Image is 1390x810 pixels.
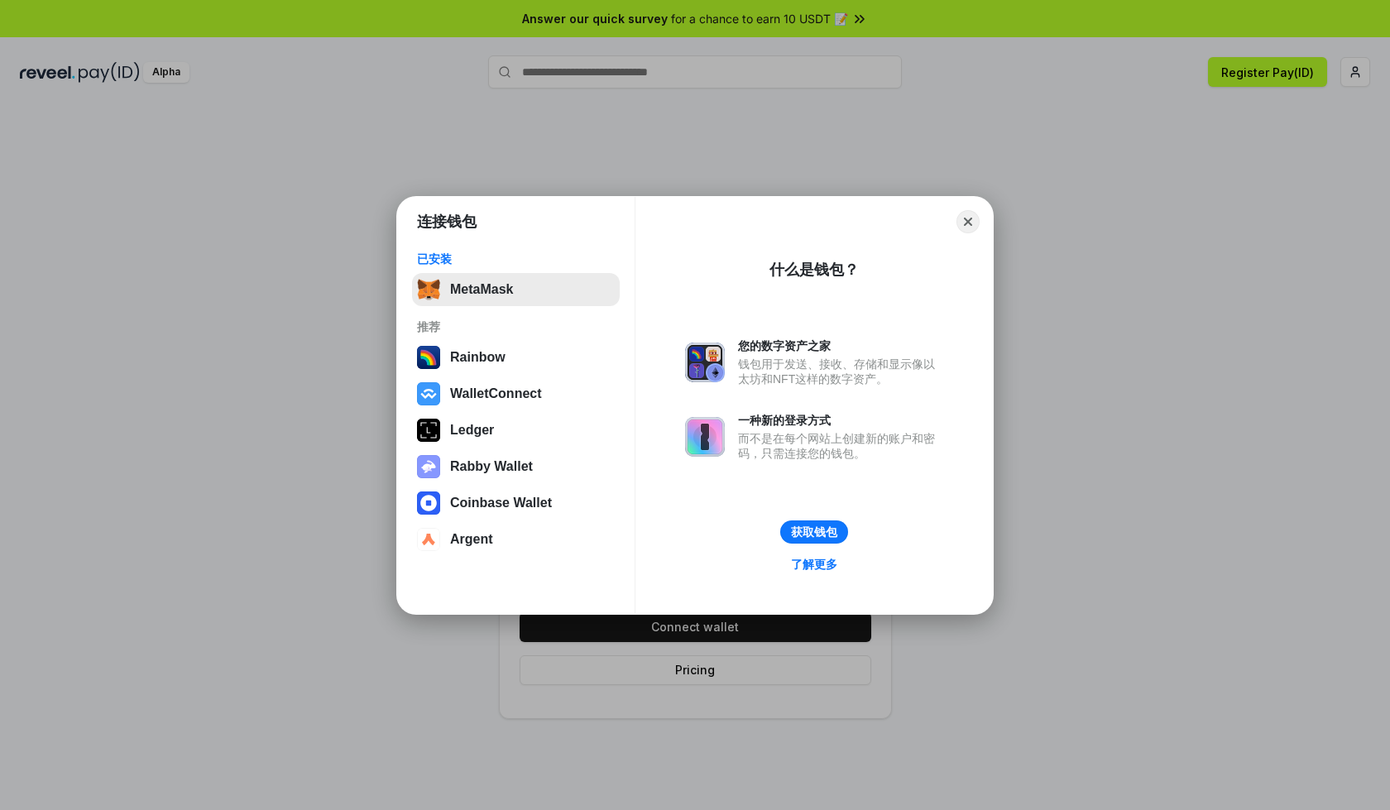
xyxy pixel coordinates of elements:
[450,386,542,401] div: WalletConnect
[738,357,943,386] div: 钱包用于发送、接收、存储和显示像以太坊和NFT这样的数字资产。
[412,450,620,483] button: Rabby Wallet
[417,491,440,515] img: svg+xml,%3Csvg%20width%3D%2228%22%20height%3D%2228%22%20viewBox%3D%220%200%2028%2028%22%20fill%3D...
[412,486,620,520] button: Coinbase Wallet
[417,419,440,442] img: svg+xml,%3Csvg%20xmlns%3D%22http%3A%2F%2Fwww.w3.org%2F2000%2Fsvg%22%20width%3D%2228%22%20height%3...
[417,346,440,369] img: svg+xml,%3Csvg%20width%3D%22120%22%20height%3D%22120%22%20viewBox%3D%220%200%20120%20120%22%20fil...
[417,212,477,232] h1: 连接钱包
[791,557,837,572] div: 了解更多
[417,455,440,478] img: svg+xml,%3Csvg%20xmlns%3D%22http%3A%2F%2Fwww.w3.org%2F2000%2Fsvg%22%20fill%3D%22none%22%20viewBox...
[450,496,552,510] div: Coinbase Wallet
[781,554,847,575] a: 了解更多
[450,423,494,438] div: Ledger
[417,278,440,301] img: svg+xml,%3Csvg%20fill%3D%22none%22%20height%3D%2233%22%20viewBox%3D%220%200%2035%2033%22%20width%...
[450,532,493,547] div: Argent
[417,382,440,405] img: svg+xml,%3Csvg%20width%3D%2228%22%20height%3D%2228%22%20viewBox%3D%220%200%2028%2028%22%20fill%3D...
[738,431,943,461] div: 而不是在每个网站上创建新的账户和密码，只需连接您的钱包。
[412,414,620,447] button: Ledger
[450,282,513,297] div: MetaMask
[412,341,620,374] button: Rainbow
[738,338,943,353] div: 您的数字资产之家
[738,413,943,428] div: 一种新的登录方式
[769,260,859,280] div: 什么是钱包？
[417,528,440,551] img: svg+xml,%3Csvg%20width%3D%2228%22%20height%3D%2228%22%20viewBox%3D%220%200%2028%2028%22%20fill%3D...
[412,273,620,306] button: MetaMask
[956,210,980,233] button: Close
[685,343,725,382] img: svg+xml,%3Csvg%20xmlns%3D%22http%3A%2F%2Fwww.w3.org%2F2000%2Fsvg%22%20fill%3D%22none%22%20viewBox...
[450,459,533,474] div: Rabby Wallet
[412,523,620,556] button: Argent
[417,319,615,334] div: 推荐
[412,377,620,410] button: WalletConnect
[791,525,837,539] div: 获取钱包
[450,350,506,365] div: Rainbow
[685,417,725,457] img: svg+xml,%3Csvg%20xmlns%3D%22http%3A%2F%2Fwww.w3.org%2F2000%2Fsvg%22%20fill%3D%22none%22%20viewBox...
[417,252,615,266] div: 已安装
[780,520,848,544] button: 获取钱包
